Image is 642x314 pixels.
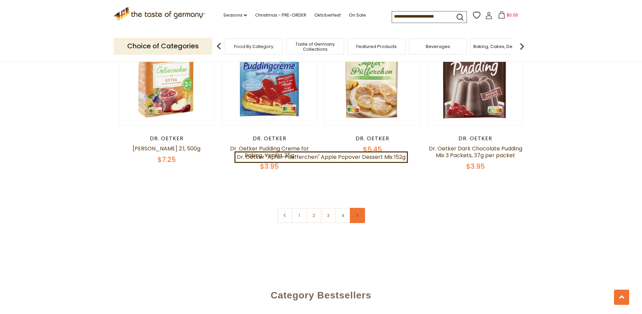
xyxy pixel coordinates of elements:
[114,38,212,54] p: Choice of Categories
[255,11,306,19] a: Christmas - PRE-ORDER
[230,145,309,159] a: Dr. Oetker Pudding Creme for Baking, Vanilla, 35g
[325,29,420,125] img: Dr. Oetker "Apfel-Puefferchen" Apple Popover Dessert Mix 152g
[212,40,226,53] img: previous arrow
[507,12,518,18] span: $0.00
[87,280,556,308] div: Category Bestsellers
[356,44,397,49] a: Featured Products
[466,162,485,171] span: $3.95
[223,11,247,19] a: Seasons
[119,135,215,142] div: Dr. Oetker
[515,40,529,53] img: next arrow
[427,135,524,142] div: Dr. Oetker
[234,151,408,163] a: Dr. Oetker "Apfel-Puefferchen" Apple Popover Dessert Mix 152g
[133,145,200,152] a: [PERSON_NAME] 2:1, 500g
[428,29,523,125] img: Dr. Oetker Dark Chocolate Pudding Mix 3 Packets, 37g per packet
[335,208,351,223] a: 4
[473,44,526,49] a: Baking, Cakes, Desserts
[222,135,318,142] div: Dr. Oetker
[234,44,273,49] a: Food By Category
[314,11,341,19] a: Oktoberfest
[119,29,215,125] img: Dr. Oetker Gelierzucker 2:1, 500g
[494,11,523,21] button: $0.00
[158,155,176,164] span: $7.25
[321,208,336,223] a: 3
[222,29,317,125] img: Dr. Oetker Pudding Creme for Baking, Vanilla, 35g
[292,208,307,223] a: 1
[426,44,450,49] a: Beverages
[363,145,382,154] span: $5.45
[429,145,522,159] a: Dr. Oetker Dark Chocolate Pudding Mix 3 Packets, 37g per packet
[306,208,322,223] a: 2
[288,42,342,52] a: Taste of Germany Collections
[349,11,366,19] a: On Sale
[260,162,279,171] span: $3.95
[325,135,421,142] div: Dr. Oetker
